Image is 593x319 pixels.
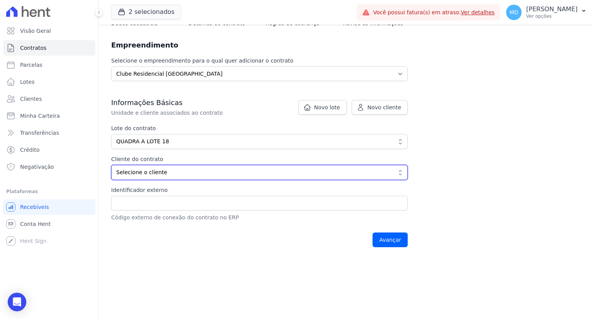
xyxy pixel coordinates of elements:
[3,91,95,107] a: Clientes
[20,95,42,103] span: Clientes
[111,155,348,163] label: Cliente do contrato
[500,2,593,23] button: MD [PERSON_NAME] Ver opções
[111,109,371,117] p: Unidade e cliente associados ao contrato
[20,146,40,154] span: Crédito
[3,74,95,90] a: Lotes
[111,40,408,51] h2: Empreendimento
[20,27,51,35] span: Visão Geral
[111,5,181,19] button: 2 selecionados
[6,187,92,196] div: Plataformas
[111,214,408,222] p: Código externo de conexão do contrato no ERP
[111,124,408,132] label: Lote do contrato
[116,168,392,176] span: Selecione o cliente
[352,100,408,115] a: Novo cliente
[20,112,60,120] span: Minha Carteira
[20,78,35,86] span: Lotes
[20,44,46,52] span: Contratos
[3,57,95,73] a: Parcelas
[111,98,408,107] h3: Informações Básicas
[20,220,51,228] span: Conta Hent
[3,40,95,56] a: Contratos
[8,293,26,311] div: Open Intercom Messenger
[111,165,408,180] button: Selecione o cliente
[526,5,578,13] p: [PERSON_NAME]
[373,232,408,247] input: Avançar
[3,199,95,215] a: Recebíveis
[510,10,518,15] span: MD
[20,61,42,69] span: Parcelas
[111,186,408,194] label: Identificador externo
[3,108,95,124] a: Minha Carteira
[3,216,95,232] a: Conta Hent
[111,134,408,149] button: QUADRA A LOTE 18
[373,8,495,17] span: Você possui fatura(s) em atraso.
[20,163,54,171] span: Negativação
[116,137,392,146] span: QUADRA A LOTE 18
[298,100,347,115] a: Novo lote
[3,125,95,141] a: Transferências
[20,203,49,211] span: Recebíveis
[111,57,408,65] label: Selecione o empreendimento para o qual quer adicionar o contrato
[20,129,59,137] span: Transferências
[3,23,95,39] a: Visão Geral
[461,9,495,15] a: Ver detalhes
[3,142,95,158] a: Crédito
[3,159,95,175] a: Negativação
[368,104,401,111] span: Novo cliente
[314,104,340,111] span: Novo lote
[526,13,578,19] p: Ver opções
